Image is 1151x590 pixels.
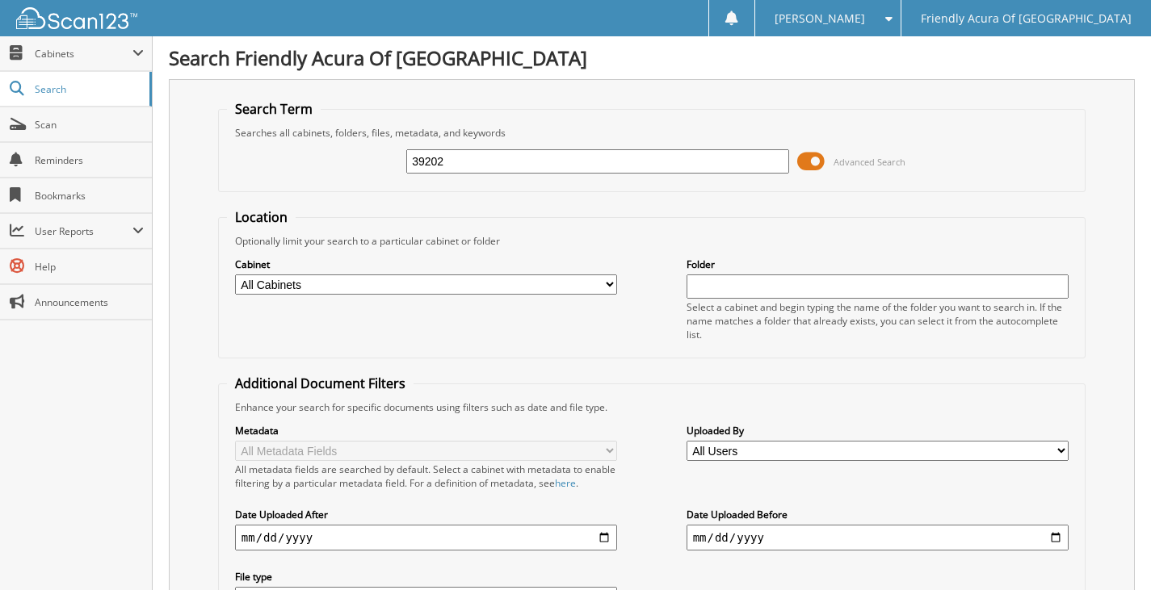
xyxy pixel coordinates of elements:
[35,153,144,167] span: Reminders
[687,525,1069,550] input: end
[235,257,618,271] label: Cabinet
[227,375,414,392] legend: Additional Document Filters
[227,400,1077,414] div: Enhance your search for specific documents using filters such as date and file type.
[555,476,576,490] a: here
[1070,513,1151,590] iframe: Chat Widget
[687,508,1069,521] label: Date Uploaded Before
[35,224,132,238] span: User Reports
[16,7,137,29] img: scan123-logo-white.svg
[687,257,1069,271] label: Folder
[227,126,1077,140] div: Searches all cabinets, folders, files, metadata, and keywords
[227,208,296,226] legend: Location
[35,82,141,96] span: Search
[227,100,321,118] legend: Search Term
[35,189,144,203] span: Bookmarks
[235,508,618,521] label: Date Uploaded After
[235,525,618,550] input: start
[235,570,618,584] label: File type
[227,234,1077,248] div: Optionally limit your search to a particular cabinet or folder
[921,14,1132,23] span: Friendly Acura Of [GEOGRAPHIC_DATA]
[169,44,1135,71] h1: Search Friendly Acura Of [GEOGRAPHIC_DATA]
[235,462,618,490] div: All metadata fields are searched by default. Select a cabinet with metadata to enable filtering b...
[235,424,618,437] label: Metadata
[35,295,144,309] span: Announcements
[35,260,144,274] span: Help
[834,156,905,168] span: Advanced Search
[687,300,1069,341] div: Select a cabinet and begin typing the name of the folder you want to search in. If the name match...
[35,47,132,61] span: Cabinets
[775,14,865,23] span: [PERSON_NAME]
[35,118,144,132] span: Scan
[687,424,1069,437] label: Uploaded By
